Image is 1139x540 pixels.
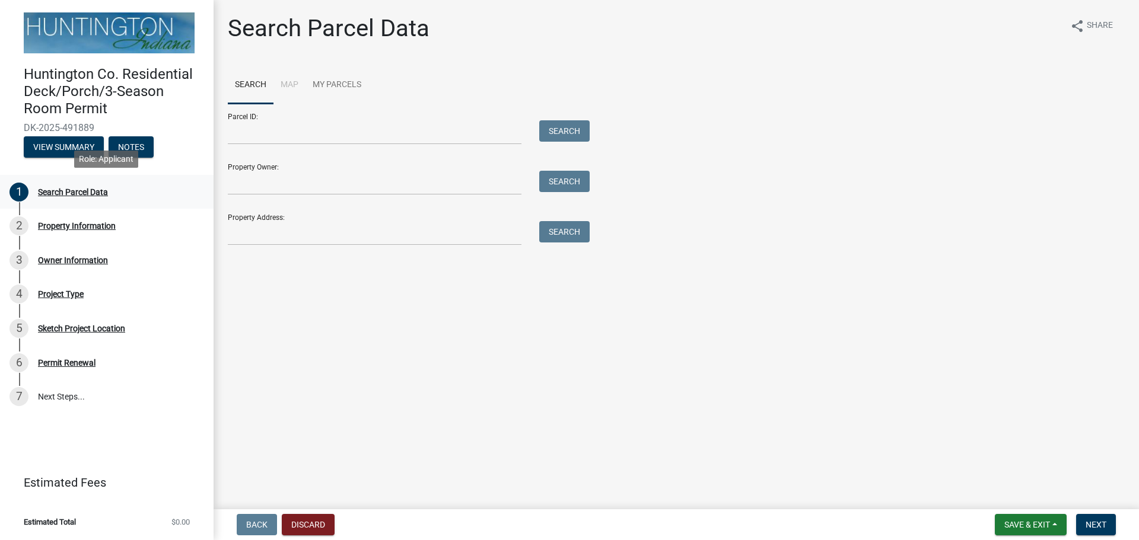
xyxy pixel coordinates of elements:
[74,151,138,168] div: Role: Applicant
[24,136,104,158] button: View Summary
[9,251,28,270] div: 3
[24,518,76,526] span: Estimated Total
[1004,520,1050,529] span: Save & Exit
[9,216,28,235] div: 2
[282,514,335,535] button: Discard
[24,66,204,117] h4: Huntington Co. Residential Deck/Porch/3-Season Room Permit
[237,514,277,535] button: Back
[995,514,1067,535] button: Save & Exit
[109,136,154,158] button: Notes
[1086,520,1106,529] span: Next
[1087,19,1113,33] span: Share
[1076,514,1116,535] button: Next
[109,143,154,152] wm-modal-confirm: Notes
[306,66,368,104] a: My Parcels
[38,256,108,264] div: Owner Information
[38,222,116,230] div: Property Information
[24,122,190,133] span: DK-2025-491889
[9,353,28,372] div: 6
[228,66,273,104] a: Search
[9,471,195,494] a: Estimated Fees
[9,285,28,303] div: 4
[38,290,84,298] div: Project Type
[539,221,590,242] button: Search
[228,14,429,43] h1: Search Parcel Data
[9,387,28,406] div: 7
[24,12,195,53] img: Huntington County, Indiana
[24,143,104,152] wm-modal-confirm: Summary
[539,171,590,192] button: Search
[9,183,28,202] div: 1
[1070,19,1084,33] i: share
[539,120,590,142] button: Search
[38,324,125,333] div: Sketch Project Location
[246,520,268,529] span: Back
[9,319,28,338] div: 5
[171,518,190,526] span: $0.00
[38,188,108,196] div: Search Parcel Data
[38,359,96,367] div: Permit Renewal
[1061,14,1122,37] button: shareShare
